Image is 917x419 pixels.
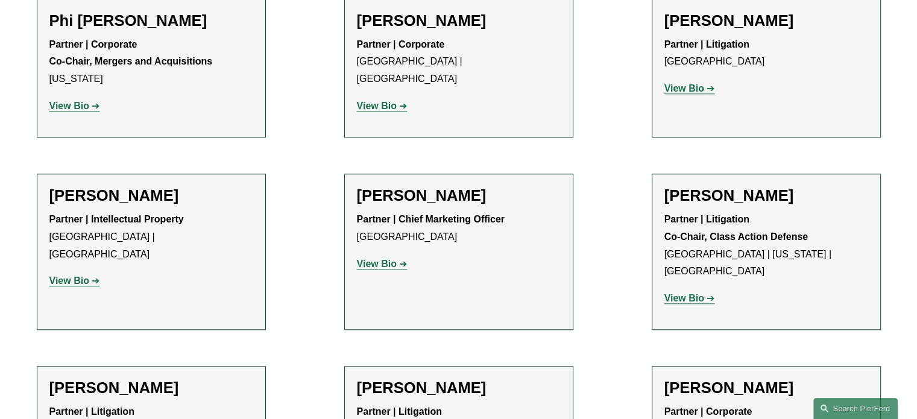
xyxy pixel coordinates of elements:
a: View Bio [357,101,408,111]
strong: View Bio [664,293,704,303]
p: [GEOGRAPHIC_DATA] | [GEOGRAPHIC_DATA] [357,36,561,88]
a: View Bio [49,276,100,286]
strong: Partner | Corporate [664,406,752,417]
strong: Partner | Litigation [664,39,749,49]
h2: [PERSON_NAME] [664,11,868,30]
h2: Phi [PERSON_NAME] [49,11,253,30]
h2: [PERSON_NAME] [357,11,561,30]
a: View Bio [49,101,100,111]
p: [GEOGRAPHIC_DATA] | [GEOGRAPHIC_DATA] [49,211,253,263]
h2: [PERSON_NAME] [49,186,253,205]
p: [GEOGRAPHIC_DATA] [664,36,868,71]
strong: Partner | Chief Marketing Officer [357,214,505,224]
a: View Bio [357,259,408,269]
strong: View Bio [49,276,89,286]
strong: Partner | Litigation Co-Chair, Class Action Defense [664,214,808,242]
a: View Bio [664,83,715,93]
h2: [PERSON_NAME] [49,379,253,397]
strong: Partner | Corporate [357,39,445,49]
strong: View Bio [357,101,397,111]
strong: View Bio [49,101,89,111]
p: [GEOGRAPHIC_DATA] | [US_STATE] | [GEOGRAPHIC_DATA] [664,211,868,280]
h2: [PERSON_NAME] [357,186,561,205]
strong: Co-Chair, Mergers and Acquisitions [49,56,213,66]
h2: [PERSON_NAME] [357,379,561,397]
strong: Partner | Corporate [49,39,137,49]
a: Search this site [813,398,898,419]
p: [GEOGRAPHIC_DATA] [357,211,561,246]
a: View Bio [664,293,715,303]
strong: View Bio [357,259,397,269]
strong: View Bio [664,83,704,93]
h2: [PERSON_NAME] [664,186,868,205]
p: [US_STATE] [49,36,253,88]
h2: [PERSON_NAME] [664,379,868,397]
strong: Partner | Intellectual Property [49,214,184,224]
strong: Partner | Litigation [49,406,134,417]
